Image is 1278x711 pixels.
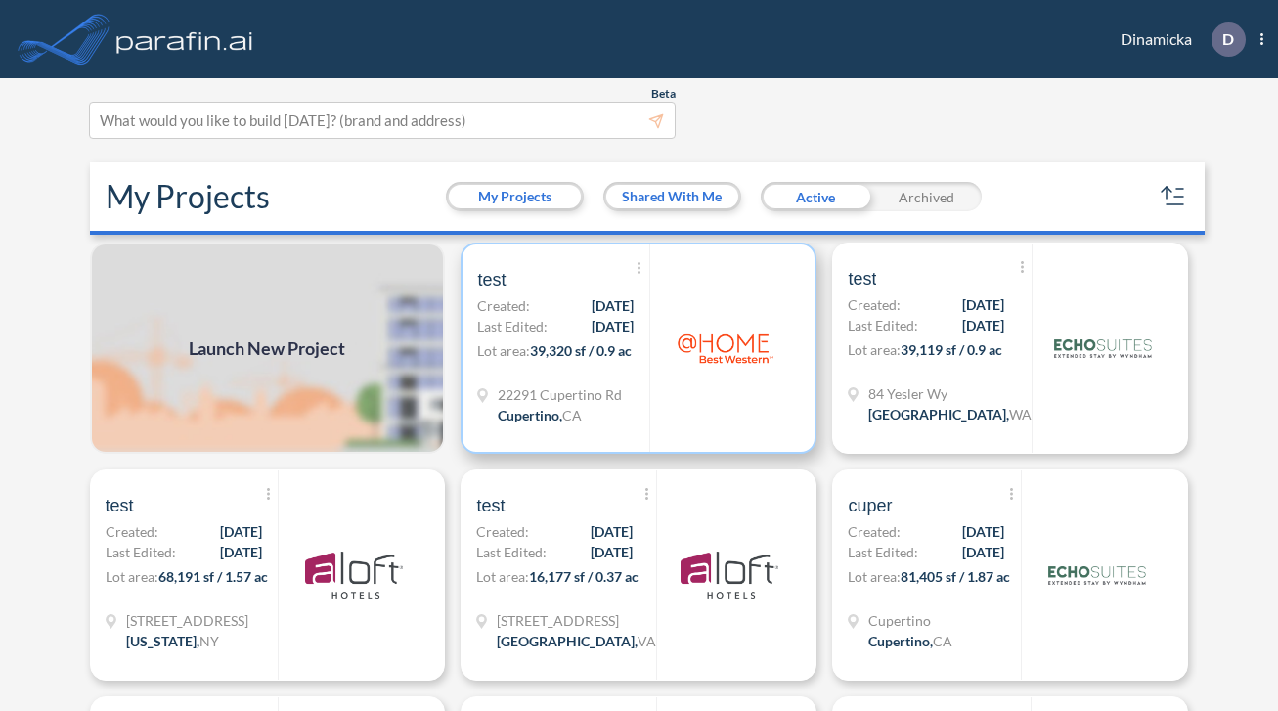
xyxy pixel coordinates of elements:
span: Lot area: [476,568,529,585]
span: [DATE] [591,542,633,562]
span: CA [933,633,952,649]
span: CA [562,407,582,423]
span: VA [638,633,656,649]
span: Cupertino [868,610,952,631]
span: [DATE] [962,521,1004,542]
div: Cupertino, CA [498,405,582,425]
span: 68,191 sf / 1.57 ac [158,568,268,585]
span: Lot area: [477,342,530,359]
span: Created: [477,295,530,316]
button: My Projects [449,185,581,208]
span: Launch New Project [189,335,345,362]
span: Lot area: [106,568,158,585]
span: 432 Park Ave S [126,610,248,631]
span: test [477,268,506,291]
span: NY [199,633,219,649]
div: Archived [871,182,982,211]
h2: My Projects [106,178,270,215]
span: 22291 Cupertino Rd [498,384,622,405]
span: Last Edited: [106,542,176,562]
button: sort [1158,181,1189,212]
span: Last Edited: [477,316,548,336]
div: Richmond, VA [497,631,656,651]
span: Lot area: [848,341,901,358]
span: [DATE] [591,521,633,542]
span: 18 West Broad Street [497,610,656,631]
span: [DATE] [592,316,634,336]
img: logo [677,299,774,397]
img: logo [681,526,778,624]
span: [GEOGRAPHIC_DATA] , [497,633,638,649]
span: Created: [848,294,901,315]
span: [DATE] [592,295,634,316]
span: WA [1009,406,1032,422]
span: [GEOGRAPHIC_DATA] , [868,406,1009,422]
div: New York, NY [126,631,219,651]
span: Last Edited: [476,542,547,562]
span: [DATE] [962,315,1004,335]
span: [US_STATE] , [126,633,199,649]
span: [DATE] [962,294,1004,315]
span: [DATE] [220,542,262,562]
span: [DATE] [220,521,262,542]
span: test [848,267,876,290]
img: logo [305,526,403,624]
span: 81,405 sf / 1.87 ac [901,568,1010,585]
span: Last Edited: [848,315,918,335]
span: test [106,494,134,517]
span: Lot area: [848,568,901,585]
div: Seattle, WA [868,404,1032,424]
span: Created: [476,521,529,542]
p: D [1222,30,1234,48]
img: logo [1054,299,1152,397]
span: Cupertino , [498,407,562,423]
span: 39,320 sf / 0.9 ac [530,342,632,359]
a: Launch New Project [90,243,446,454]
div: Dinamicka [1091,22,1263,57]
span: Cupertino , [868,633,933,649]
span: Last Edited: [848,542,918,562]
img: logo [112,20,257,59]
div: Active [761,182,871,211]
span: cuper [848,494,892,517]
span: 16,177 sf / 0.37 ac [529,568,639,585]
div: Cupertino, CA [868,631,952,651]
span: 84 Yesler Wy [868,383,1032,404]
span: 39,119 sf / 0.9 ac [901,341,1002,358]
img: logo [1048,526,1146,624]
span: test [476,494,505,517]
img: add [90,243,446,454]
span: [DATE] [962,542,1004,562]
span: Created: [106,521,158,542]
span: Created: [848,521,901,542]
button: Shared With Me [606,185,738,208]
span: Beta [651,86,676,102]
